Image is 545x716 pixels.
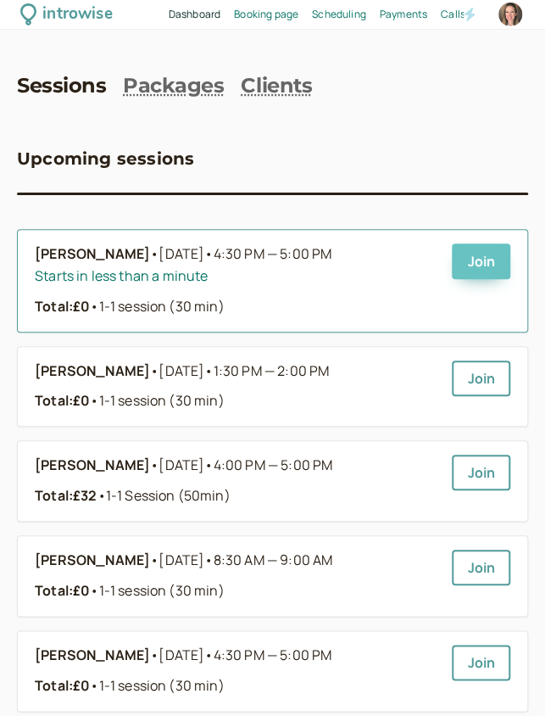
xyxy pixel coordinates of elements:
[20,2,113,28] a: introwise
[35,391,90,410] strong: Total: £0
[42,2,112,28] div: introwise
[90,676,98,695] span: •
[204,361,213,380] span: •
[150,243,158,266] span: •
[150,550,158,572] span: •
[90,581,98,600] span: •
[35,645,438,697] a: [PERSON_NAME]•[DATE]•4:30 PM — 5:00 PMTotal:£0•1-1 session (30 min)
[158,455,332,477] span: [DATE]
[441,6,465,22] a: Calls
[312,6,366,22] a: Scheduling
[158,645,331,667] span: [DATE]
[204,646,213,664] span: •
[213,244,331,263] span: 4:30 PM — 5:00 PM
[35,581,90,600] strong: Total: £0
[241,74,312,98] a: Clients
[169,6,220,22] a: Dashboard
[35,486,97,505] strong: Total: £32
[150,361,158,383] span: •
[35,676,90,695] strong: Total: £0
[204,551,213,569] span: •
[169,7,220,21] span: Dashboard
[35,361,438,413] a: [PERSON_NAME]•[DATE]•1:30 PM — 2:00 PMTotal:£0•1-1 session (30 min)
[158,243,331,266] span: [DATE]
[35,550,150,572] b: [PERSON_NAME]
[452,550,510,585] a: Join
[234,6,298,22] a: Booking page
[35,455,150,477] b: [PERSON_NAME]
[158,550,332,572] span: [DATE]
[213,361,329,380] span: 1:30 PM — 2:00 PM
[213,456,332,474] span: 4:00 PM — 5:00 PM
[452,455,510,490] a: Join
[35,243,438,318] a: [PERSON_NAME]•[DATE]•4:30 PM — 5:00 PMStarts in less than a minuteTotal:£0•1-1 session (30 min)
[35,455,438,507] a: [PERSON_NAME]•[DATE]•4:00 PM — 5:00 PMTotal:£32•1-1 Session (50min)
[97,486,230,505] span: 1-1 Session (50min)
[312,7,366,21] span: Scheduling
[204,456,213,474] span: •
[452,361,510,396] a: Join
[452,645,510,680] a: Join
[452,243,510,279] a: Join
[90,391,98,410] span: •
[90,297,98,316] span: •
[460,635,545,716] iframe: Chat Widget
[150,645,158,667] span: •
[150,455,158,477] span: •
[204,244,213,263] span: •
[380,7,427,21] span: Payments
[35,297,90,316] strong: Total: £0
[123,74,224,98] a: Packages
[35,266,438,288] div: Starts in less than a minute
[35,361,150,383] b: [PERSON_NAME]
[90,676,224,695] span: 1-1 session (30 min)
[17,74,106,98] a: Sessions
[234,7,298,21] span: Booking page
[17,145,194,172] h3: Upcoming sessions
[97,486,105,505] span: •
[213,551,332,569] span: 8:30 AM — 9:00 AM
[213,646,331,664] span: 4:30 PM — 5:00 PM
[35,645,150,667] b: [PERSON_NAME]
[90,297,224,316] span: 1-1 session (30 min)
[90,581,224,600] span: 1-1 session (30 min)
[35,243,150,266] b: [PERSON_NAME]
[441,7,465,21] span: Calls
[35,550,438,602] a: [PERSON_NAME]•[DATE]•8:30 AM — 9:00 AMTotal:£0•1-1 session (30 min)
[90,391,224,410] span: 1-1 session (30 min)
[380,6,427,22] a: Payments
[158,361,329,383] span: [DATE]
